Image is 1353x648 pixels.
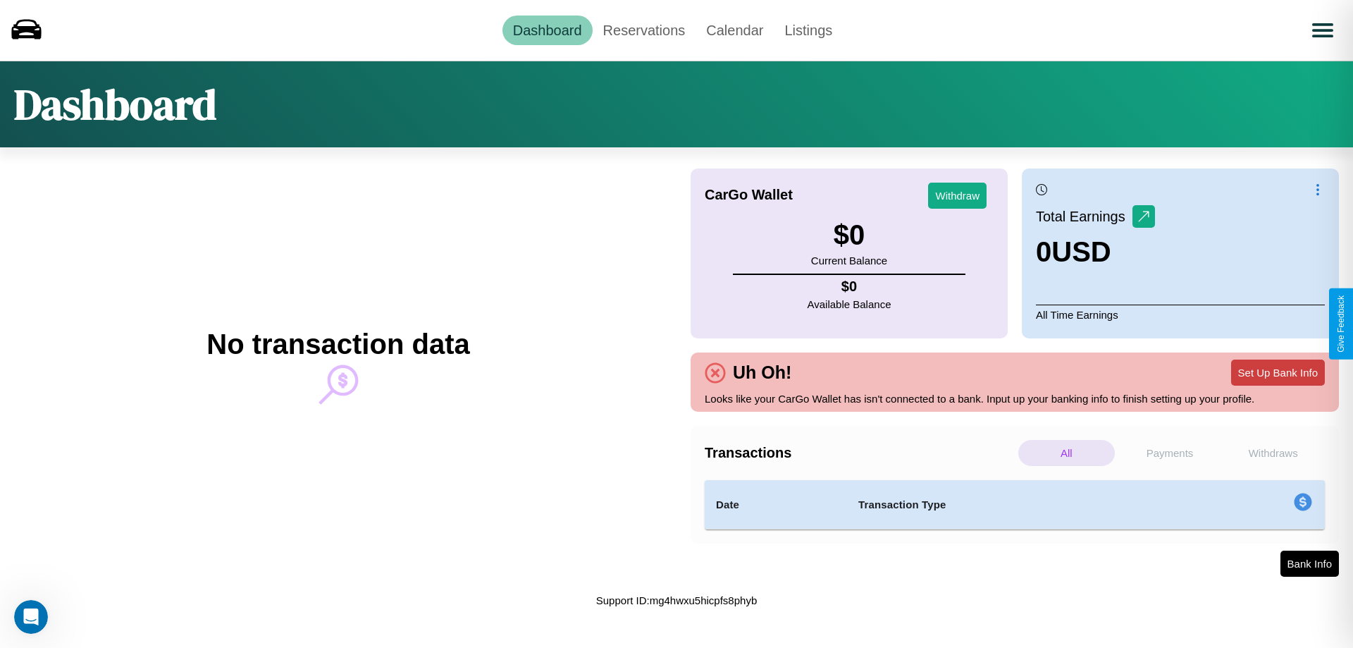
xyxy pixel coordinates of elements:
[696,16,774,45] a: Calendar
[928,183,987,209] button: Withdraw
[593,16,696,45] a: Reservations
[705,480,1325,530] table: simple table
[1231,360,1325,386] button: Set Up Bank Info
[502,16,593,45] a: Dashboard
[1336,295,1346,353] div: Give Feedback
[808,295,891,314] p: Available Balance
[811,251,887,270] p: Current Balance
[1036,204,1132,229] p: Total Earnings
[705,389,1325,408] p: Looks like your CarGo Wallet has isn't connected to a bank. Input up your banking info to finish ...
[1122,440,1218,466] p: Payments
[811,219,887,251] h3: $ 0
[206,329,469,360] h2: No transaction data
[716,496,836,513] h4: Date
[1018,440,1115,466] p: All
[1225,440,1321,466] p: Withdraws
[726,362,798,383] h4: Uh Oh!
[1036,236,1155,268] h3: 0 USD
[14,75,216,133] h1: Dashboard
[1036,305,1325,324] p: All Time Earnings
[1280,551,1339,577] button: Bank Info
[808,279,891,295] h4: $ 0
[774,16,843,45] a: Listings
[705,445,1015,461] h4: Transactions
[596,591,757,610] p: Support ID: mg4hwxu5hicpfs8phyb
[705,187,793,203] h4: CarGo Wallet
[1303,11,1342,50] button: Open menu
[858,496,1178,513] h4: Transaction Type
[14,600,48,634] iframe: Intercom live chat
